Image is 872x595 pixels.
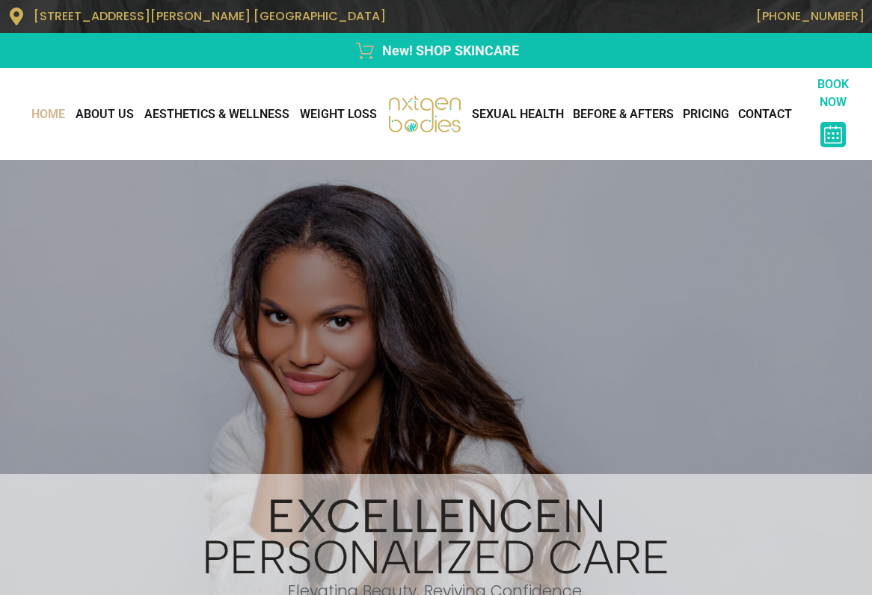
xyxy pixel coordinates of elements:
[137,496,736,578] h1: in personalized Care
[443,9,865,23] p: [PHONE_NUMBER]
[378,40,519,61] span: New! SHOP SKINCARE
[467,99,808,129] nav: Menu
[568,99,678,129] a: Before & Afters
[734,99,796,129] a: CONTACT
[26,99,70,129] a: Home
[295,99,382,129] a: WEIGHT LOSS
[678,99,734,129] a: Pricing
[467,99,568,129] a: Sexual Health
[34,7,386,25] span: [STREET_ADDRESS][PERSON_NAME] [GEOGRAPHIC_DATA]
[139,99,295,129] a: AESTHETICS & WELLNESS
[70,99,139,129] a: About Us
[267,488,562,544] b: Excellence
[7,99,382,129] nav: Menu
[7,40,865,61] a: New! SHOP SKINCARE
[808,75,859,111] p: BOOK NOW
